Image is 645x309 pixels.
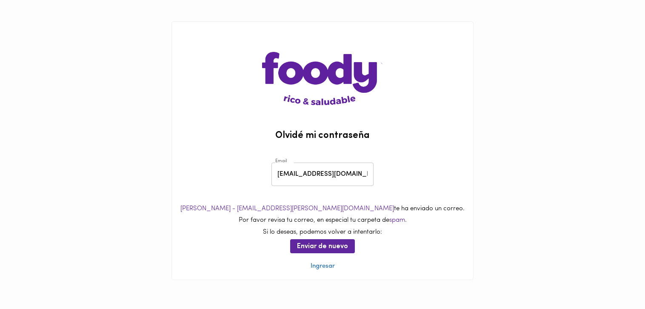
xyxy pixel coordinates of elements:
[180,206,394,212] span: [PERSON_NAME] - [EMAIL_ADDRESS][PERSON_NAME][DOMAIN_NAME]
[172,228,473,237] p: Si lo deseas, podemos volver a intentarlo:
[389,217,405,223] span: spam
[297,243,348,251] span: Enviar de nuevo
[596,260,636,300] iframe: Messagebird Livechat Widget
[311,263,335,269] a: Ingresar
[271,163,374,186] input: Ingresa tu email
[172,204,473,213] p: te ha enviado un correo.
[290,239,355,253] button: Enviar de nuevo
[262,22,382,105] img: logo-main-page.png
[172,131,473,141] h2: Olvidé mi contraseña
[172,216,473,225] p: Por favor revisa tu correo, en especial tu carpeta de .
